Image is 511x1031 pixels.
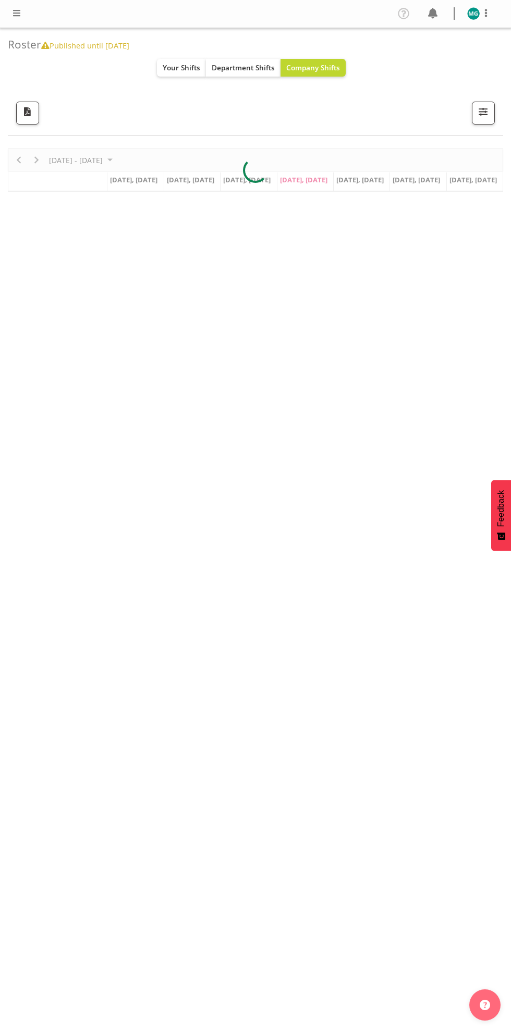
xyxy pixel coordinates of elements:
button: Download a PDF of the roster according to the set date range. [16,102,39,125]
h4: Roster [8,39,495,51]
span: Company Shifts [286,63,340,72]
img: min-guo11569.jpg [467,7,480,20]
span: Published until [DATE] [41,40,129,51]
img: help-xxl-2.png [480,1000,490,1010]
button: Filter Shifts [472,102,495,125]
span: Feedback [496,490,506,527]
button: Department Shifts [206,59,281,77]
button: Feedback - Show survey [491,480,511,551]
span: Your Shifts [163,63,200,72]
button: Your Shifts [157,59,206,77]
span: Department Shifts [212,63,275,72]
button: Company Shifts [281,59,346,77]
